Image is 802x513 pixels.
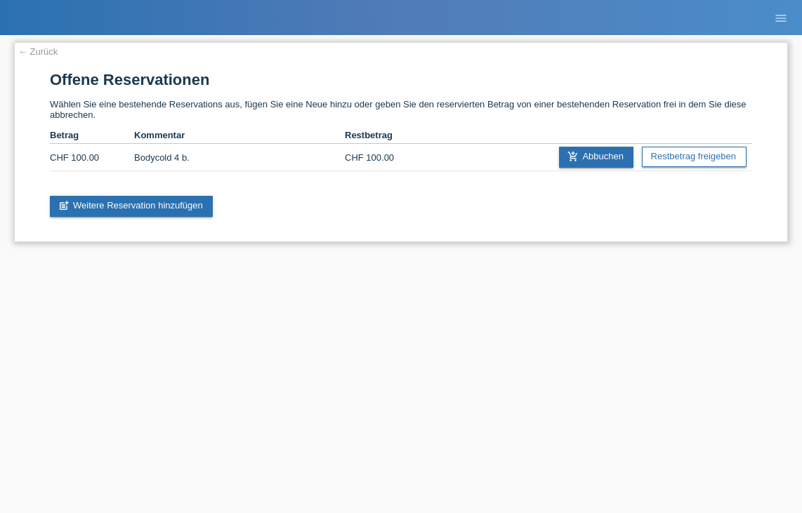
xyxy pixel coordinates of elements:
[134,127,345,144] th: Kommentar
[50,144,134,171] td: CHF 100.00
[14,42,788,242] div: Wählen Sie eine bestehende Reservations aus, fügen Sie eine Neue hinzu oder geben Sie den reservi...
[642,147,747,167] a: Restbetrag freigeben
[134,144,345,171] td: Bodycold 4 b.
[345,144,429,171] td: CHF 100.00
[559,147,633,168] a: add_shopping_cartAbbuchen
[18,46,58,57] a: ← Zurück
[567,151,579,162] i: add_shopping_cart
[50,196,213,217] a: post_addWeitere Reservation hinzufügen
[50,127,134,144] th: Betrag
[50,71,752,88] h1: Offene Reservationen
[345,127,429,144] th: Restbetrag
[58,200,70,211] i: post_add
[767,13,795,22] a: menu
[774,11,788,25] i: menu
